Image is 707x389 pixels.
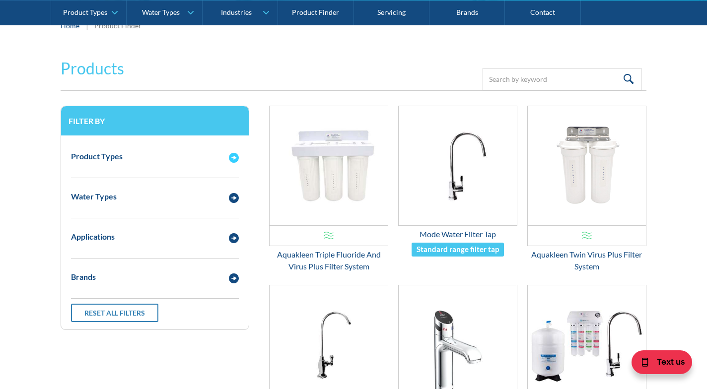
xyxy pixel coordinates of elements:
iframe: podium webchat widget bubble [608,339,707,389]
img: Aquakleen Twin Virus Plus Filter System [528,106,646,225]
h3: Filter by [69,116,241,126]
a: Aquakleen Twin Virus Plus Filter SystemAquakleen Twin Virus Plus Filter System [527,106,646,272]
div: Aquakleen Triple Fluoride And Virus Plus Filter System [269,249,388,272]
div: Product Types [71,150,123,162]
div: Industries [221,8,252,16]
div: Product Types [63,8,107,16]
div: | [84,19,89,31]
a: Aquakleen Triple Fluoride And Virus Plus Filter SystemAquakleen Triple Fluoride And Virus Plus Fi... [269,106,388,272]
a: Reset all filters [71,304,158,322]
img: Mode Water Filter Tap [399,106,517,225]
div: Mode Water Filter Tap [398,228,517,240]
input: Search by keyword [483,68,641,90]
img: Aquakleen Triple Fluoride And Virus Plus Filter System [270,106,388,225]
div: Water Types [71,191,117,202]
div: Applications [71,231,115,243]
h2: Products [61,57,124,80]
div: Water Types [142,8,180,16]
div: Standard range filter tap [417,244,499,255]
a: Mode Water Filter TapMode Water Filter TapStandard range filter tap [398,106,517,257]
div: Product Finder [94,20,141,31]
div: Aquakleen Twin Virus Plus Filter System [527,249,646,272]
a: Home [61,20,79,31]
div: Brands [71,271,96,283]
